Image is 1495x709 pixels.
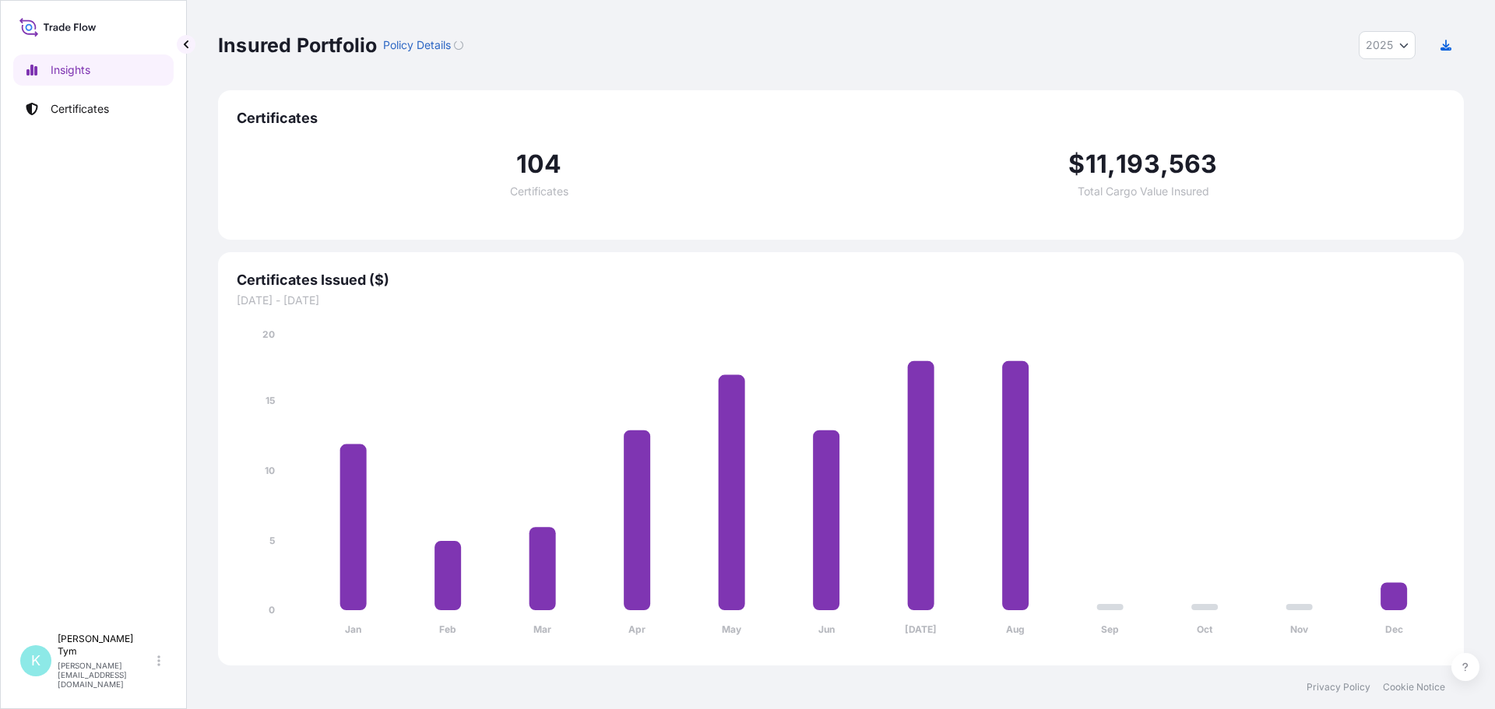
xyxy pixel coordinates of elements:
[51,62,90,78] p: Insights
[1006,623,1025,635] tspan: Aug
[1116,152,1160,177] span: 193
[905,623,937,635] tspan: [DATE]
[628,623,645,635] tspan: Apr
[1385,623,1403,635] tspan: Dec
[1068,152,1085,177] span: $
[51,101,109,117] p: Certificates
[13,54,174,86] a: Insights
[269,535,275,546] tspan: 5
[533,623,551,635] tspan: Mar
[1169,152,1218,177] span: 563
[265,465,275,476] tspan: 10
[1307,681,1370,693] a: Privacy Policy
[454,33,463,58] button: Loading
[266,395,275,406] tspan: 15
[1383,681,1445,693] a: Cookie Notice
[58,661,154,689] p: [PERSON_NAME][EMAIL_ADDRESS][DOMAIN_NAME]
[1197,623,1213,635] tspan: Oct
[454,40,463,50] div: Loading
[31,653,40,669] span: K
[516,152,562,177] span: 104
[1085,152,1107,177] span: 11
[722,623,742,635] tspan: May
[1101,623,1119,635] tspan: Sep
[218,33,377,58] p: Insured Portfolio
[510,186,568,197] span: Certificates
[13,93,174,125] a: Certificates
[1359,31,1416,59] button: Year Selector
[383,37,451,53] p: Policy Details
[237,109,1445,128] span: Certificates
[237,293,1445,308] span: [DATE] - [DATE]
[439,623,456,635] tspan: Feb
[1078,186,1209,197] span: Total Cargo Value Insured
[262,328,275,340] tspan: 20
[1107,152,1116,177] span: ,
[345,623,361,635] tspan: Jan
[269,604,275,616] tspan: 0
[237,271,1445,290] span: Certificates Issued ($)
[1366,37,1393,53] span: 2025
[58,633,154,658] p: [PERSON_NAME] Tym
[818,623,835,635] tspan: Jun
[1290,623,1309,635] tspan: Nov
[1160,152,1169,177] span: ,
